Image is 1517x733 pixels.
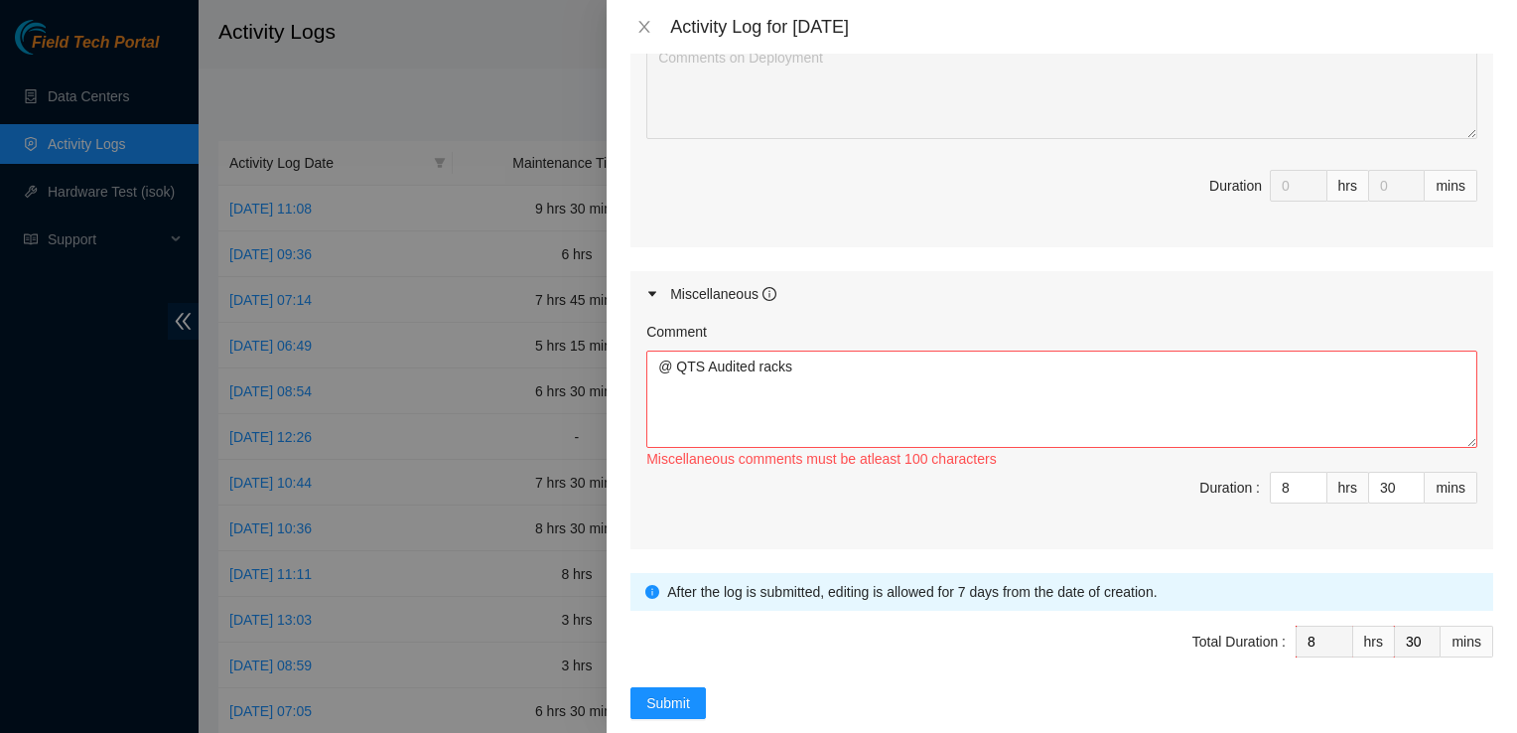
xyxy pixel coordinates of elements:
[670,283,776,305] div: Miscellaneous
[630,687,706,719] button: Submit
[646,692,690,714] span: Submit
[646,42,1477,139] textarea: Comment
[646,288,658,300] span: caret-right
[1199,477,1260,499] div: Duration :
[1425,472,1477,504] div: mins
[762,287,776,301] span: info-circle
[1327,170,1369,202] div: hrs
[1192,631,1286,653] div: Total Duration :
[1353,626,1395,658] div: hrs
[630,271,1493,317] div: Miscellaneous info-circle
[645,585,659,599] span: info-circle
[646,448,1477,470] div: Miscellaneous comments must be atleast 100 characters
[646,321,707,343] label: Comment
[630,18,658,37] button: Close
[1327,472,1369,504] div: hrs
[646,351,1477,448] textarea: Comment
[1441,626,1493,658] div: mins
[670,16,1493,38] div: Activity Log for [DATE]
[636,19,652,35] span: close
[1209,175,1262,197] div: Duration
[1425,170,1477,202] div: mins
[667,581,1478,603] div: After the log is submitted, editing is allowed for 7 days from the date of creation.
